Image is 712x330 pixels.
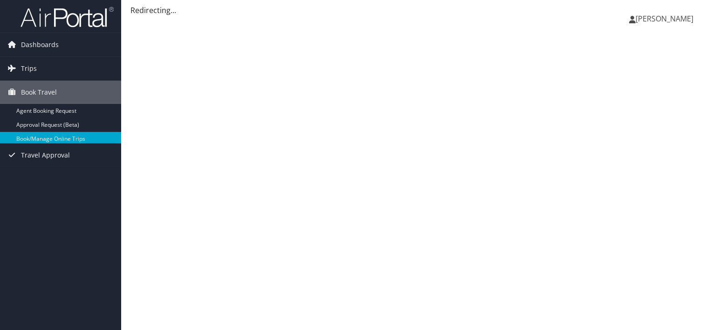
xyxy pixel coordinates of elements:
span: Trips [21,57,37,80]
img: airportal-logo.png [21,6,114,28]
div: Redirecting... [130,5,703,16]
a: [PERSON_NAME] [629,5,703,33]
span: Book Travel [21,81,57,104]
span: Dashboards [21,33,59,56]
span: [PERSON_NAME] [636,14,693,24]
span: Travel Approval [21,144,70,167]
